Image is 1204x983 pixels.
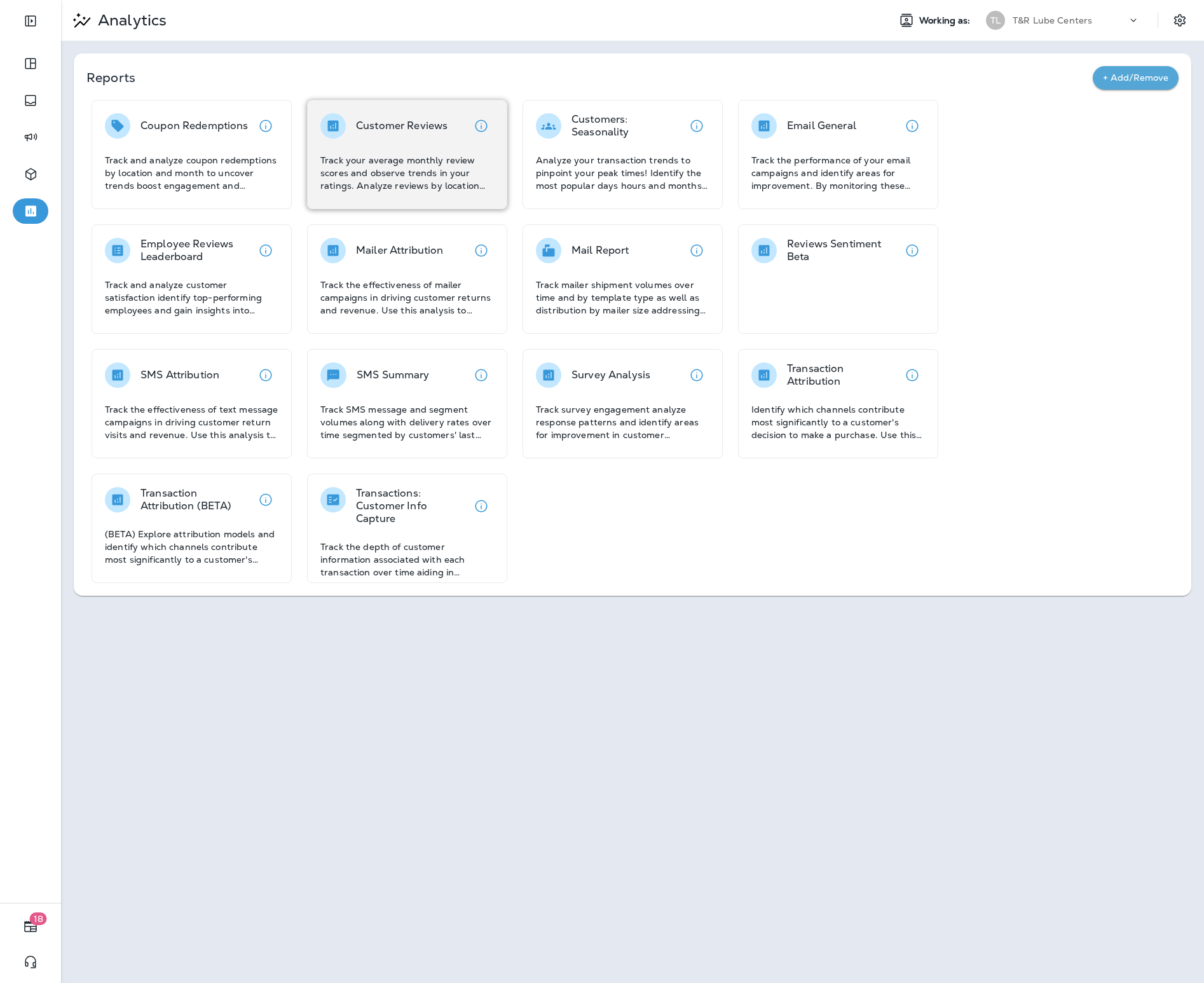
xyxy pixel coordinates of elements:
[13,914,48,939] button: 18
[684,362,709,388] button: View details
[536,403,709,441] p: Track survey engagement analyze response patterns and identify areas for improvement in customer ...
[140,120,249,132] p: Coupon Redemptions
[751,403,925,441] p: Identify which channels contribute most significantly to a customer's decision to make a purchase...
[787,120,856,132] p: Email General
[253,487,278,512] button: View details
[320,540,494,579] p: Track the depth of customer information associated with each transaction over time aiding in asse...
[469,493,494,519] button: View details
[357,369,430,382] p: SMS Summary
[140,487,253,512] p: Transaction Attribution (BETA)
[140,238,253,263] p: Employee Reviews Leaderboard
[105,403,278,441] p: Track the effectiveness of text message campaigns in driving customer return visits and revenue. ...
[356,244,444,257] p: Mailer Attribution
[253,362,278,388] button: View details
[571,369,650,382] p: Survey Analysis
[751,154,925,192] p: Track the performance of your email campaigns and identify areas for improvement. By monitoring t...
[986,11,1005,30] div: TL
[93,11,167,30] p: Analytics
[1168,9,1191,32] button: Settings
[105,528,278,566] p: (BETA) Explore attribution models and identify which channels contribute most significantly to a ...
[13,8,48,34] button: Expand Sidebar
[253,238,278,263] button: View details
[900,113,925,139] button: View details
[105,278,278,317] p: Track and analyze customer satisfaction identify top-performing employees and gain insights into ...
[536,278,709,317] p: Track mailer shipment volumes over time and by template type as well as distribution by mailer si...
[356,120,448,132] p: Customer Reviews
[1093,66,1179,90] button: + Add/Remove
[536,154,709,192] p: Analyze your transaction trends to pinpoint your peak times! Identify the most popular days hours...
[356,487,469,525] p: Transactions: Customer Info Capture
[140,369,219,382] p: SMS Attribution
[684,238,709,263] button: View details
[571,244,629,257] p: Mail Report
[105,154,278,192] p: Track and analyze coupon redemptions by location and month to uncover trends boost engagement and...
[30,912,47,925] span: 18
[684,113,709,139] button: View details
[787,238,900,263] p: Reviews Sentiment Beta
[571,113,684,139] p: Customers: Seasonality
[900,362,925,388] button: View details
[1013,15,1092,25] p: T&R Lube Centers
[787,362,900,388] p: Transaction Attribution
[469,362,494,388] button: View details
[469,113,494,139] button: View details
[919,15,973,26] span: Working as:
[900,238,925,263] button: View details
[86,69,1093,86] p: Reports
[469,238,494,263] button: View details
[320,278,494,317] p: Track the effectiveness of mailer campaigns in driving customer returns and revenue. Use this ana...
[253,113,278,139] button: View details
[320,403,494,441] p: Track SMS message and segment volumes along with delivery rates over time segmented by customers'...
[320,154,494,192] p: Track your average monthly review scores and observe trends in your ratings. Analyze reviews by l...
